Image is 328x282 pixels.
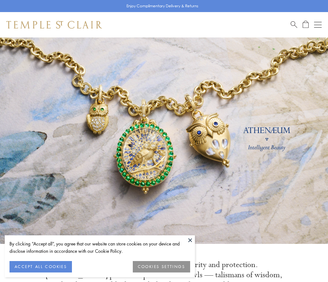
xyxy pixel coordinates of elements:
[10,240,190,255] div: By clicking “Accept all”, you agree that our website can store cookies on your device and disclos...
[133,261,190,272] button: COOKIES SETTINGS
[126,3,198,9] p: Enjoy Complimentary Delivery & Returns
[6,21,102,29] img: Temple St. Clair
[303,21,309,29] a: Open Shopping Bag
[314,21,322,29] button: Open navigation
[10,261,72,272] button: ACCEPT ALL COOKIES
[291,21,297,29] a: Search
